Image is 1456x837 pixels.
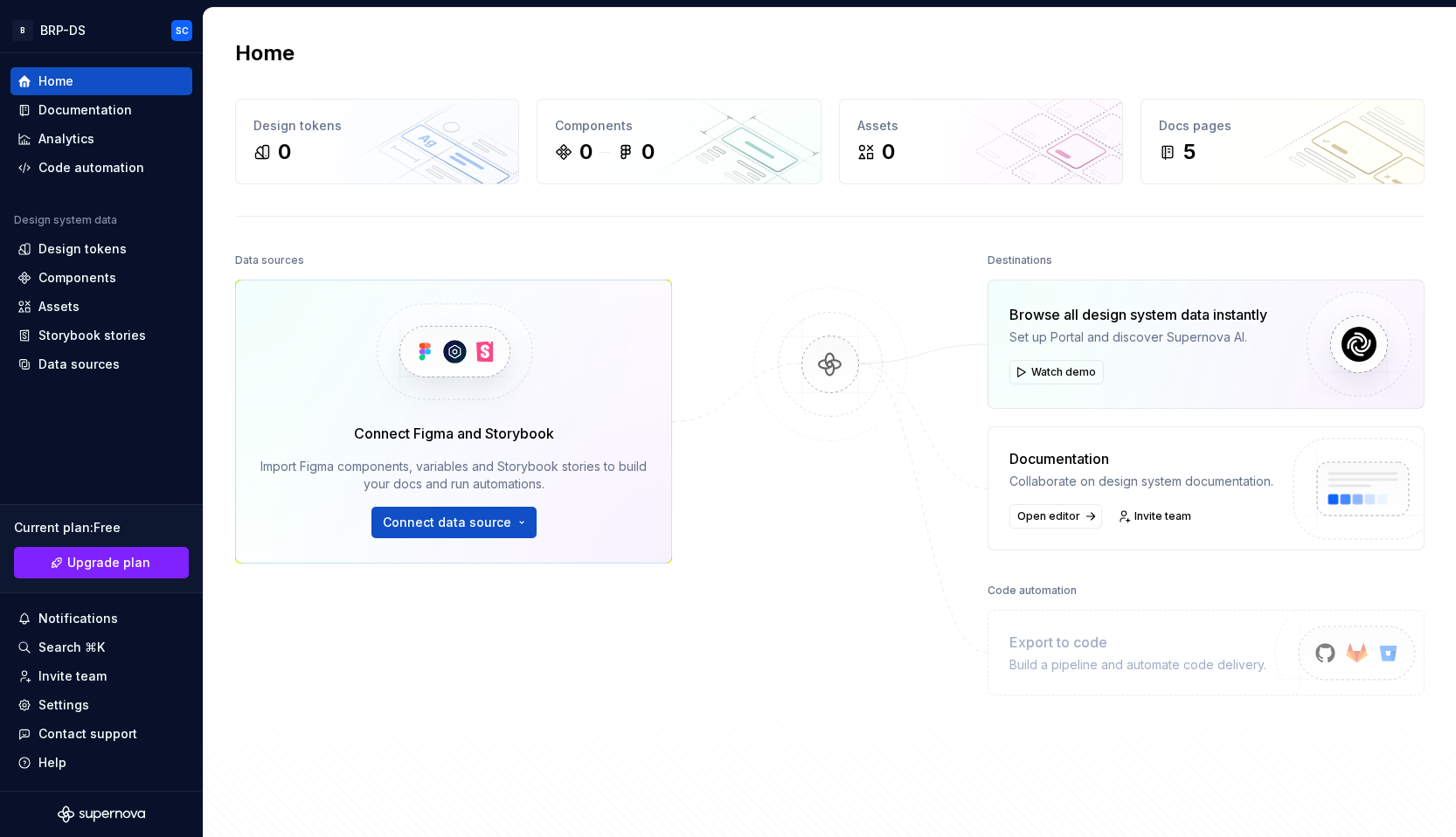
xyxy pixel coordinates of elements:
div: Invite team [38,668,107,685]
div: Components [555,117,802,135]
div: Help [38,754,66,771]
div: Settings [38,696,89,714]
div: Documentation [1009,448,1273,469]
div: 0 [641,138,655,166]
div: Assets [857,117,1105,135]
span: Upgrade plan [67,554,150,571]
a: Data sources [10,350,192,378]
a: Invite team [1113,504,1199,529]
div: Documentation [38,101,132,119]
div: Contact support [38,725,137,743]
div: 5 [1183,138,1196,166]
button: Contact support [10,720,192,748]
a: Assets0 [839,99,1123,184]
div: BRP-DS [40,22,86,39]
a: Storybook stories [10,322,192,349]
h2: Home [235,39,295,67]
div: Export to code [1009,632,1266,653]
span: Open editor [1017,509,1080,523]
a: Code automation [10,154,192,182]
svg: Supernova Logo [58,806,145,823]
div: Components [38,269,116,287]
div: Design tokens [38,240,127,258]
div: Search ⌘K [38,639,105,656]
span: Invite team [1134,509,1191,523]
a: Components [10,264,192,292]
button: Help [10,749,192,777]
div: Code automation [988,578,1077,603]
div: Design tokens [253,117,501,135]
button: Notifications [10,605,192,633]
div: Code automation [38,159,144,176]
div: Design system data [14,213,117,227]
span: Connect data source [383,514,511,531]
a: Home [10,67,192,95]
a: Settings [10,691,192,719]
a: Analytics [10,125,192,153]
div: Set up Portal and discover Supernova AI. [1009,329,1267,346]
div: Notifications [38,610,118,627]
div: Build a pipeline and automate code delivery. [1009,656,1266,674]
a: Open editor [1009,504,1102,529]
div: Storybook stories [38,327,146,344]
div: Current plan : Free [14,519,189,536]
button: Watch demo [1009,360,1104,384]
div: 0 [278,138,291,166]
div: Destinations [988,248,1052,273]
a: Upgrade plan [14,547,189,578]
div: Collaborate on design system documentation. [1009,473,1273,490]
div: Browse all design system data instantly [1009,304,1267,325]
div: Connect Figma and Storybook [354,423,554,444]
a: Assets [10,293,192,321]
div: Home [38,73,73,90]
div: 0 [882,138,895,166]
div: Data sources [38,356,120,373]
button: BBRP-DSSC [3,11,199,49]
div: 0 [579,138,593,166]
div: Analytics [38,130,94,148]
a: Invite team [10,662,192,690]
div: Docs pages [1159,117,1406,135]
a: Documentation [10,96,192,124]
span: Watch demo [1031,365,1096,379]
div: Data sources [235,248,304,273]
a: Design tokens0 [235,99,519,184]
a: Components00 [537,99,821,184]
button: Connect data source [371,507,537,538]
div: SC [176,24,189,38]
a: Design tokens [10,235,192,263]
a: Docs pages5 [1141,99,1425,184]
button: Search ⌘K [10,633,192,661]
div: Import Figma components, variables and Storybook stories to build your docs and run automations. [260,458,647,493]
div: B [12,20,33,41]
div: Assets [38,298,80,315]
